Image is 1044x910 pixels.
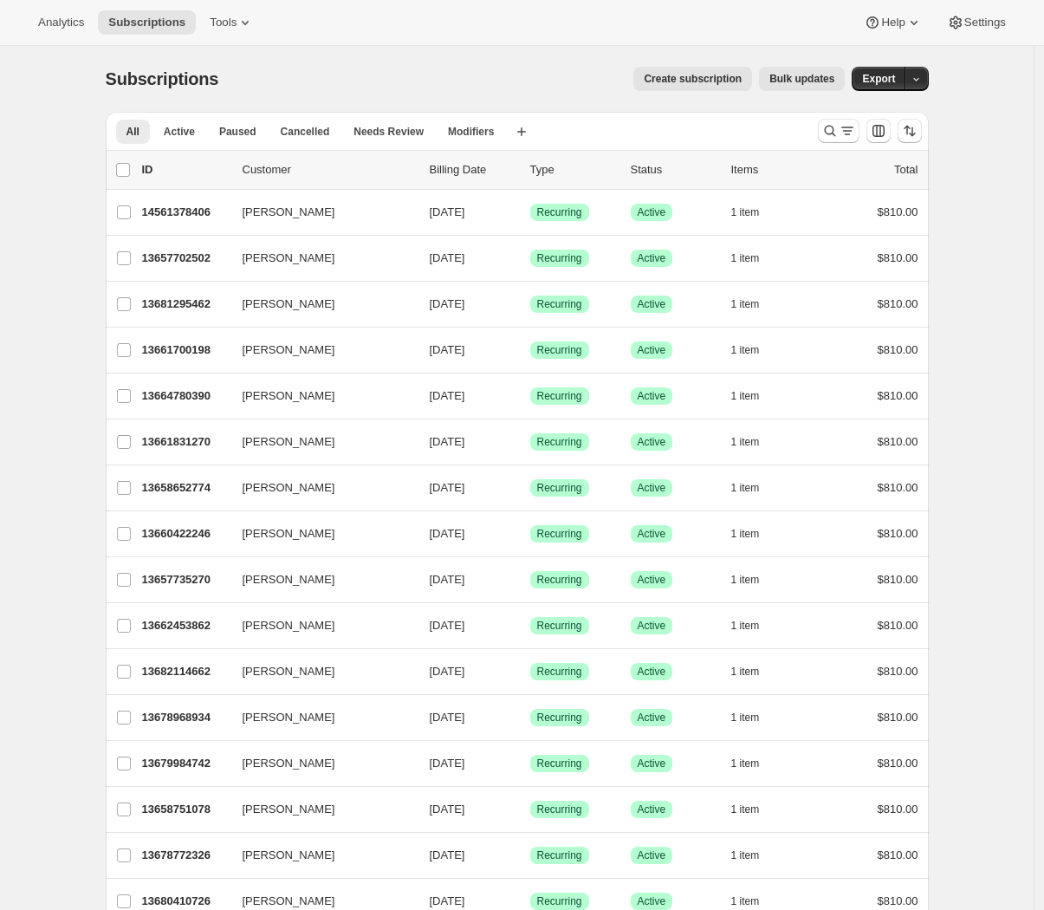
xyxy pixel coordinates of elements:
span: [DATE] [430,711,465,724]
span: [PERSON_NAME] [243,250,335,267]
div: 13662453862[PERSON_NAME][DATE]SuccessRecurringSuccessActive1 item$810.00 [142,614,918,638]
div: 13678968934[PERSON_NAME][DATE]SuccessRecurringSuccessActive1 item$810.00 [142,705,918,730]
button: [PERSON_NAME] [232,612,405,640]
span: Recurring [537,894,582,908]
p: Status [631,161,717,179]
span: [PERSON_NAME] [243,525,335,543]
span: Recurring [537,205,582,219]
span: [PERSON_NAME] [243,387,335,405]
p: 13658751078 [142,801,229,818]
p: 13657735270 [142,571,229,588]
span: Tools [210,16,237,29]
span: Subscriptions [108,16,185,29]
button: 1 item [731,614,779,638]
span: 1 item [731,573,760,587]
button: Bulk updates [759,67,845,91]
span: 1 item [731,251,760,265]
span: Active [638,389,666,403]
span: Active [638,343,666,357]
button: Create new view [508,120,535,144]
button: [PERSON_NAME] [232,382,405,410]
div: 13682114662[PERSON_NAME][DATE]SuccessRecurringSuccessActive1 item$810.00 [142,660,918,684]
button: 1 item [731,430,779,454]
span: Recurring [537,297,582,311]
span: [DATE] [430,848,465,861]
button: [PERSON_NAME] [232,658,405,686]
span: Help [881,16,905,29]
button: 1 item [731,292,779,316]
span: 1 item [731,619,760,633]
button: Search and filter results [818,119,859,143]
span: $810.00 [878,757,918,770]
span: Active [638,803,666,816]
span: [DATE] [430,665,465,678]
div: 13658652774[PERSON_NAME][DATE]SuccessRecurringSuccessActive1 item$810.00 [142,476,918,500]
p: Customer [243,161,416,179]
span: 1 item [731,527,760,541]
button: [PERSON_NAME] [232,842,405,869]
button: 1 item [731,751,779,776]
button: Settings [937,10,1016,35]
span: Subscriptions [106,69,219,88]
span: Paused [219,125,256,139]
button: 1 item [731,843,779,868]
span: Active [638,297,666,311]
span: 1 item [731,389,760,403]
span: [PERSON_NAME] [243,617,335,634]
span: 1 item [731,711,760,725]
p: 13682114662 [142,663,229,680]
span: Active [638,573,666,587]
span: Recurring [537,527,582,541]
span: [PERSON_NAME] [243,709,335,726]
span: $810.00 [878,665,918,678]
span: 1 item [731,665,760,679]
span: $810.00 [878,297,918,310]
div: 13664780390[PERSON_NAME][DATE]SuccessRecurringSuccessActive1 item$810.00 [142,384,918,408]
span: [DATE] [430,894,465,907]
span: [PERSON_NAME] [243,204,335,221]
span: $810.00 [878,481,918,494]
button: 1 item [731,568,779,592]
span: Recurring [537,343,582,357]
span: [PERSON_NAME] [243,296,335,313]
span: [DATE] [430,251,465,264]
span: 1 item [731,481,760,495]
button: Sort the results [898,119,922,143]
span: Export [862,72,895,86]
span: $810.00 [878,803,918,816]
span: Recurring [537,803,582,816]
button: 1 item [731,522,779,546]
button: 1 item [731,660,779,684]
span: Active [638,527,666,541]
span: Recurring [537,481,582,495]
button: Tools [199,10,264,35]
p: 13661700198 [142,341,229,359]
p: 13678772326 [142,847,229,864]
div: 13657735270[PERSON_NAME][DATE]SuccessRecurringSuccessActive1 item$810.00 [142,568,918,592]
span: $810.00 [878,389,918,402]
button: 1 item [731,797,779,822]
button: [PERSON_NAME] [232,290,405,318]
span: $810.00 [878,435,918,448]
span: [DATE] [430,619,465,632]
span: $810.00 [878,527,918,540]
span: Active [638,894,666,908]
span: Active [638,205,666,219]
button: 1 item [731,200,779,224]
span: Active [638,619,666,633]
p: 13681295462 [142,296,229,313]
span: Bulk updates [769,72,834,86]
div: 13681295462[PERSON_NAME][DATE]SuccessRecurringSuccessActive1 item$810.00 [142,292,918,316]
span: [PERSON_NAME] [243,571,335,588]
span: [PERSON_NAME] [243,433,335,451]
span: Settings [964,16,1006,29]
span: [DATE] [430,573,465,586]
span: Modifiers [448,125,494,139]
button: [PERSON_NAME] [232,750,405,777]
span: Recurring [537,573,582,587]
span: 1 item [731,205,760,219]
button: Help [853,10,932,35]
span: Active [164,125,195,139]
p: 14561378406 [142,204,229,221]
button: Create subscription [633,67,752,91]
